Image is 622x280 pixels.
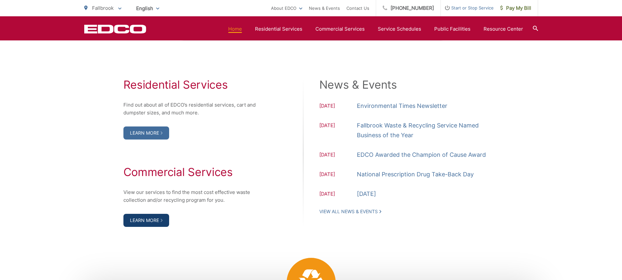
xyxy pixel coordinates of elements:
[319,151,357,160] span: [DATE]
[319,122,357,140] span: [DATE]
[346,4,369,12] a: Contact Us
[484,25,523,33] a: Resource Center
[84,24,146,34] a: EDCD logo. Return to the homepage.
[131,3,164,14] span: English
[309,4,340,12] a: News & Events
[123,166,264,179] h2: Commercial Services
[319,78,499,91] h2: News & Events
[357,150,486,160] a: EDCO Awarded the Champion of Cause Award
[315,25,365,33] a: Commercial Services
[123,101,264,117] p: Find out about all of EDCO’s residential services, cart and dumpster sizes, and much more.
[319,170,357,179] span: [DATE]
[434,25,470,33] a: Public Facilities
[92,5,114,11] span: Fallbrook
[319,209,381,214] a: View All News & Events
[123,214,169,227] a: Learn More
[123,126,169,140] a: Learn More
[123,188,264,204] p: View our services to find the most cost effective waste collection and/or recycling program for you.
[271,4,302,12] a: About EDCO
[123,78,264,91] h2: Residential Services
[500,4,531,12] span: Pay My Bill
[357,189,376,199] a: [DATE]
[319,190,357,199] span: [DATE]
[255,25,302,33] a: Residential Services
[357,169,474,179] a: National Prescription Drug Take-Back Day
[319,102,357,111] span: [DATE]
[357,101,447,111] a: Environmental Times Newsletter
[357,121,499,140] a: Fallbrook Waste & Recycling Service Named Business of the Year
[228,25,242,33] a: Home
[378,25,421,33] a: Service Schedules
